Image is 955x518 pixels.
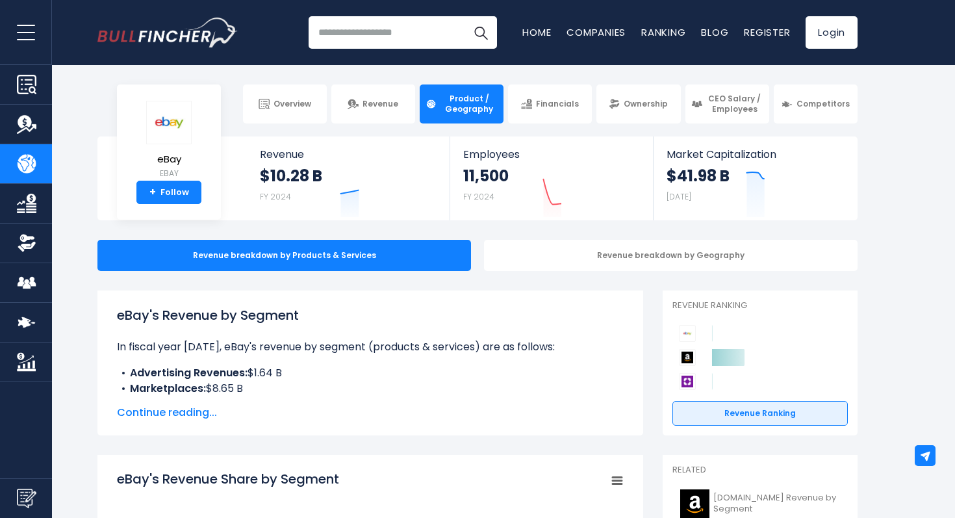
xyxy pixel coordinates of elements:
[465,16,497,49] button: Search
[97,18,237,47] a: Go to homepage
[117,365,624,381] li: $1.64 B
[624,99,668,109] span: Ownership
[667,166,730,186] strong: $41.98 B
[672,465,848,476] p: Related
[97,240,471,271] div: Revenue breakdown by Products & Services
[536,99,579,109] span: Financials
[146,154,192,165] span: eBay
[130,381,206,396] b: Marketplaces:
[522,25,551,39] a: Home
[117,305,624,325] h1: eBay's Revenue by Segment
[596,84,680,123] a: Ownership
[363,99,398,109] span: Revenue
[450,136,652,220] a: Employees 11,500 FY 2024
[146,100,192,181] a: eBay EBAY
[117,381,624,396] li: $8.65 B
[17,233,36,253] img: Ownership
[796,99,850,109] span: Competitors
[260,191,291,202] small: FY 2024
[641,25,685,39] a: Ranking
[117,470,339,488] tspan: eBay's Revenue Share by Segment
[243,84,327,123] a: Overview
[774,84,858,123] a: Competitors
[440,94,498,114] span: Product / Geography
[667,191,691,202] small: [DATE]
[567,25,626,39] a: Companies
[744,25,790,39] a: Register
[679,325,696,342] img: eBay competitors logo
[149,187,156,198] strong: +
[484,240,858,271] div: Revenue breakdown by Geography
[97,18,238,47] img: Bullfincher logo
[463,191,494,202] small: FY 2024
[420,84,503,123] a: Product / Geography
[508,84,592,123] a: Financials
[667,148,843,161] span: Market Capitalization
[260,148,437,161] span: Revenue
[130,365,248,380] b: Advertising Revenues:
[685,84,769,123] a: CEO Salary / Employees
[247,136,450,220] a: Revenue $10.28 B FY 2024
[260,166,322,186] strong: $10.28 B
[713,493,840,515] span: [DOMAIN_NAME] Revenue by Segment
[117,405,624,421] span: Continue reading...
[331,84,415,123] a: Revenue
[654,136,856,220] a: Market Capitalization $41.98 B [DATE]
[672,300,848,311] p: Revenue Ranking
[136,181,201,204] a: +Follow
[274,99,311,109] span: Overview
[146,168,192,179] small: EBAY
[463,166,509,186] strong: 11,500
[706,94,763,114] span: CEO Salary / Employees
[117,339,624,355] p: In fiscal year [DATE], eBay's revenue by segment (products & services) are as follows:
[679,349,696,366] img: Amazon.com competitors logo
[463,148,639,161] span: Employees
[701,25,728,39] a: Blog
[679,373,696,390] img: Wayfair competitors logo
[806,16,858,49] a: Login
[672,401,848,426] a: Revenue Ranking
